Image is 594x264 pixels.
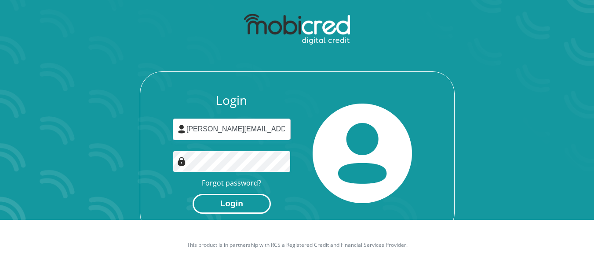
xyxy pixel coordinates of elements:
img: Image [177,157,186,166]
a: Forgot password? [202,178,261,188]
button: Login [193,194,271,214]
p: This product is in partnership with RCS a Registered Credit and Financial Services Provider. [53,241,541,249]
img: user-icon image [177,125,186,134]
img: mobicred logo [244,14,350,45]
h3: Login [173,93,291,108]
input: Username [173,119,291,140]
